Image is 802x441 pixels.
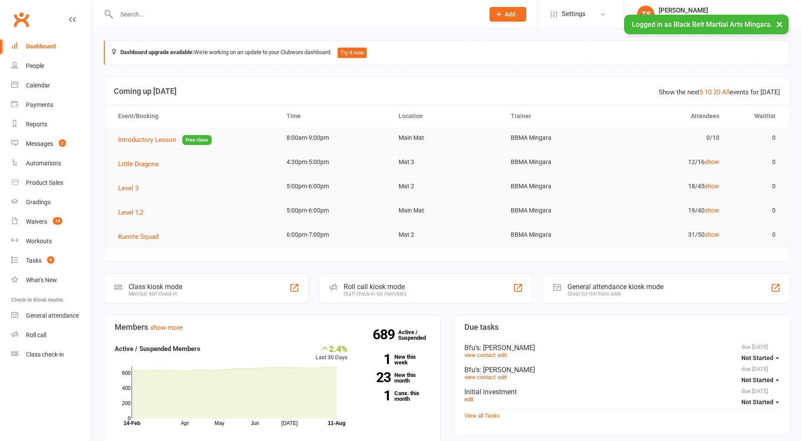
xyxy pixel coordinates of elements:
[637,6,654,23] div: TS
[26,82,50,89] div: Calendar
[741,394,779,410] button: Not Started
[279,152,391,172] td: 4:30pm-5:00pm
[391,128,503,148] td: Main Mat
[713,88,720,96] a: 20
[727,200,783,221] td: 0
[727,176,783,196] td: 0
[722,88,730,96] a: All
[480,344,535,352] span: : [PERSON_NAME]
[47,256,54,264] span: 9
[11,345,91,364] a: Class kiosk mode
[115,323,430,332] h3: Members
[498,352,507,358] a: edit
[150,324,183,332] a: show more
[772,15,787,33] button: ×
[464,412,500,419] a: View all Tasks
[727,152,783,172] td: 0
[11,193,91,212] a: Gradings
[503,152,615,172] td: BBMA Mingara
[26,312,79,319] div: General attendance
[659,87,780,97] div: Show the next events for [DATE]
[26,160,61,167] div: Automations
[727,105,783,127] th: Waitlist
[503,176,615,196] td: BBMA Mingara
[391,176,503,196] td: Mat 2
[114,87,780,96] h3: Coming up [DATE]
[659,6,778,14] div: [PERSON_NAME]
[11,134,91,154] a: Messages 2
[118,159,165,169] button: Little Dragons
[464,374,496,380] a: view contact
[11,56,91,76] a: People
[361,390,429,402] a: 1Canx. this month
[11,306,91,325] a: General attendance kiosk mode
[361,371,391,384] strong: 23
[727,128,783,148] td: 0
[279,200,391,221] td: 5:00pm-6:00pm
[464,344,779,352] div: Bfu's
[120,49,194,55] strong: Dashboard upgrade available:
[391,152,503,172] td: Mat 3
[727,225,783,245] td: 0
[567,283,664,291] div: General attendance kiosk mode
[464,323,779,332] h3: Due tasks
[503,128,615,148] td: BBMA Mingara
[344,283,406,291] div: Roll call kiosk mode
[705,158,719,165] a: show
[118,160,159,168] span: Little Dragons
[110,105,279,127] th: Event/Booking
[279,128,391,148] td: 8:00am-9:00pm
[464,352,496,358] a: view contact
[26,218,47,225] div: Waivers
[11,232,91,251] a: Workouts
[398,323,436,347] a: 689Active / Suspended
[562,4,586,24] span: Settings
[26,121,47,128] div: Reports
[741,377,773,383] span: Not Started
[503,200,615,221] td: BBMA Mingara
[11,212,91,232] a: Waivers 15
[615,176,727,196] td: 18/45
[316,344,348,353] div: 2.4%
[490,7,526,22] button: Add
[26,238,52,245] div: Workouts
[279,176,391,196] td: 5:00pm-6:00pm
[567,291,664,297] div: Great for the front desk
[741,372,779,388] button: Not Started
[26,199,51,206] div: Gradings
[129,283,182,291] div: Class kiosk mode
[316,344,348,362] div: Last 30 Days
[615,128,727,148] td: 0/10
[480,366,535,374] span: : [PERSON_NAME]
[705,207,719,214] a: show
[615,200,727,221] td: 19/40
[11,270,91,290] a: What's New
[129,291,182,297] div: Member self check-in
[503,105,615,127] th: Trainer
[26,140,53,147] div: Messages
[118,209,143,216] span: Level 1,2
[705,88,712,96] a: 10
[118,184,138,192] span: Level 3
[361,389,391,402] strong: 1
[464,388,779,396] div: Initial investment
[26,101,53,108] div: Payments
[338,48,367,58] button: Try it now
[118,136,176,144] span: Introductory Lesson
[391,105,503,127] th: Location
[632,20,772,29] span: Logged in as Black Belt Martial Arts Mingara.
[279,105,391,127] th: Time
[615,152,727,172] td: 12/16
[391,225,503,245] td: Mat 2
[118,207,149,218] button: Level 1,2
[373,328,398,341] strong: 689
[11,154,91,173] a: Automations
[464,366,779,374] div: Bfu's
[741,354,773,361] span: Not Started
[705,231,719,238] a: show
[741,350,779,366] button: Not Started
[118,135,212,145] button: Introductory LessonFree class
[115,345,200,353] strong: Active / Suspended Members
[741,399,773,406] span: Not Started
[26,179,63,186] div: Product Sales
